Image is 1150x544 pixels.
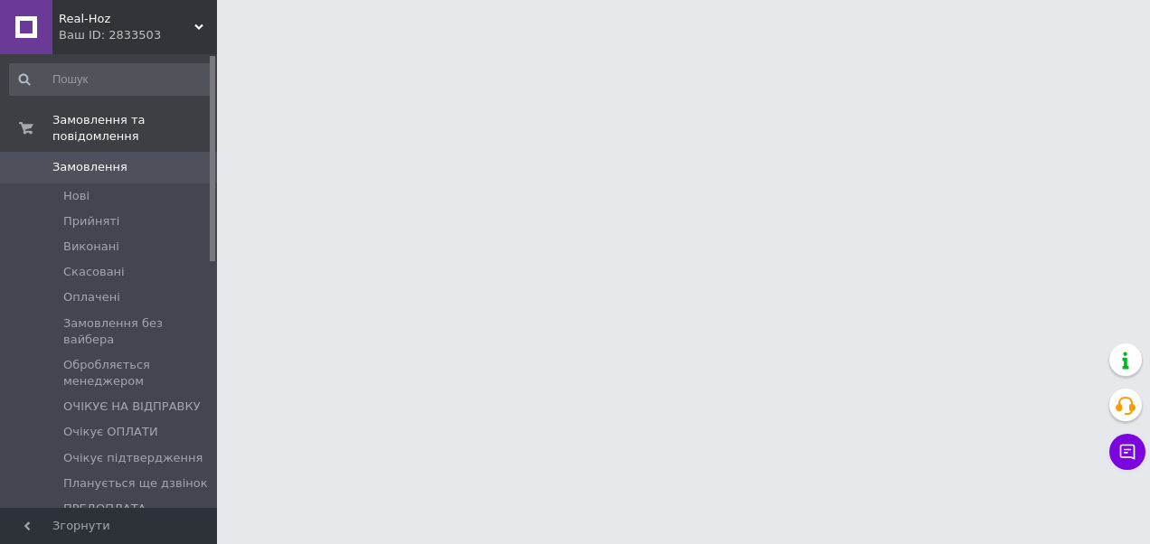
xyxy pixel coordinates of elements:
input: Пошук [9,63,213,96]
span: Замовлення та повідомлення [52,112,217,145]
span: Скасовані [63,264,125,280]
span: ОЧІКУЄ НА ВІДПРАВКУ [63,399,201,415]
button: Чат з покупцем [1109,434,1145,470]
span: Обробляється менеджером [63,357,212,389]
span: Прийняті [63,213,119,230]
span: Очікує ОПЛАТИ [63,424,158,440]
span: Очікує підтвердження [63,450,203,466]
span: Замовлення [52,159,127,175]
div: Ваш ID: 2833503 [59,27,217,43]
span: Нові [63,188,90,204]
span: Замовлення без вайбера [63,315,212,348]
span: Real-Hoz [59,11,194,27]
span: Оплачені [63,289,120,305]
span: ПРЕДОПЛАТА [63,501,146,517]
span: Виконані [63,239,119,255]
span: Планується ще дзвінок [63,475,208,492]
